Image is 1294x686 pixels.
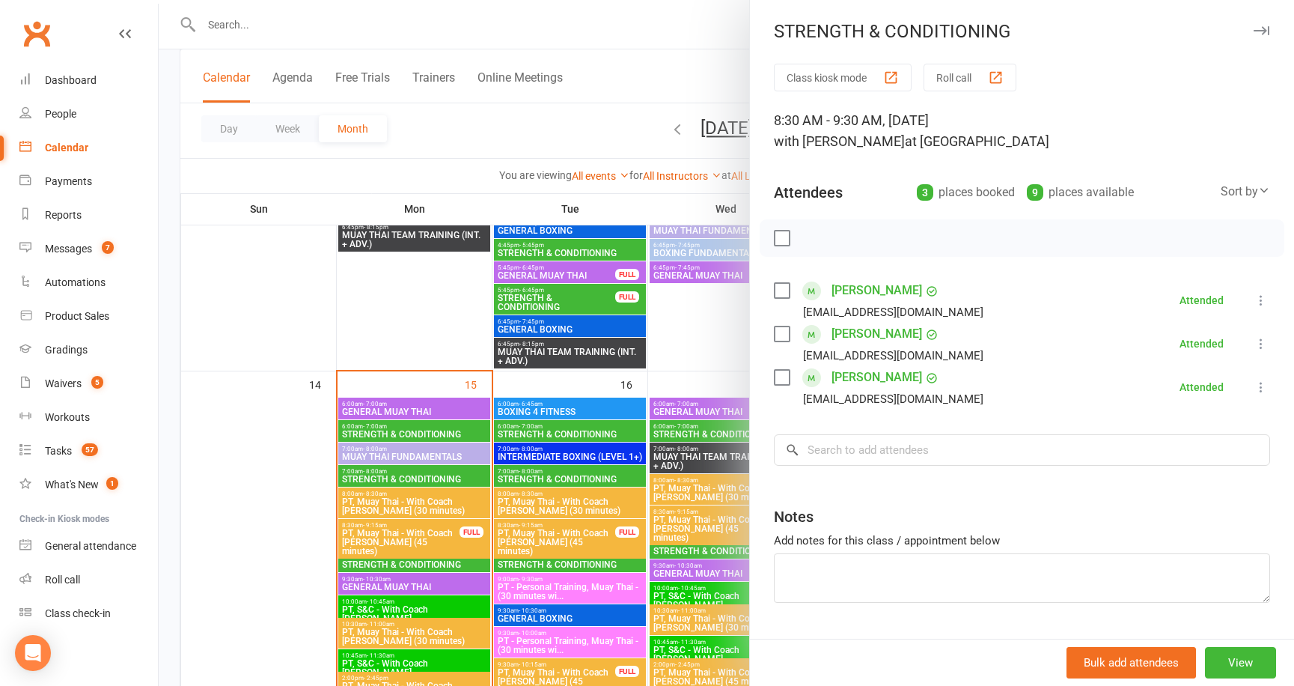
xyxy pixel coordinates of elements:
[19,64,158,97] a: Dashboard
[45,607,111,619] div: Class check-in
[774,110,1270,152] div: 8:30 AM - 9:30 AM, [DATE]
[1179,295,1224,306] div: Attended
[19,232,158,266] a: Messages 7
[774,64,912,91] button: Class kiosk mode
[774,182,843,203] div: Attendees
[19,97,158,131] a: People
[106,477,118,490] span: 1
[19,300,158,333] a: Product Sales
[774,506,814,527] div: Notes
[1179,382,1224,392] div: Attended
[45,108,76,120] div: People
[45,445,72,457] div: Tasks
[18,15,55,52] a: Clubworx
[1179,339,1224,349] div: Attended
[19,597,158,631] a: Class kiosk mode
[45,276,106,288] div: Automations
[45,377,82,389] div: Waivers
[19,563,158,597] a: Roll call
[45,310,109,322] div: Product Sales
[750,21,1294,42] div: STRENGTH & CONDITIONING
[905,133,1049,149] span: at [GEOGRAPHIC_DATA]
[19,266,158,300] a: Automations
[45,411,90,423] div: Workouts
[831,365,922,389] a: [PERSON_NAME]
[19,434,158,468] a: Tasks 57
[917,182,1015,203] div: places booked
[803,389,983,409] div: [EMAIL_ADDRESS][DOMAIN_NAME]
[45,74,97,86] div: Dashboard
[774,133,905,149] span: with [PERSON_NAME]
[19,131,158,165] a: Calendar
[1027,184,1043,201] div: 9
[45,574,80,586] div: Roll call
[45,479,99,491] div: What's New
[1205,647,1276,679] button: View
[15,635,51,671] div: Open Intercom Messenger
[924,64,1016,91] button: Roll call
[19,165,158,198] a: Payments
[19,333,158,367] a: Gradings
[82,443,98,456] span: 57
[45,344,88,356] div: Gradings
[91,376,103,389] span: 5
[19,198,158,232] a: Reports
[1221,182,1270,201] div: Sort by
[1066,647,1196,679] button: Bulk add attendees
[19,529,158,563] a: General attendance kiosk mode
[45,540,136,552] div: General attendance
[831,279,922,303] a: [PERSON_NAME]
[45,142,88,154] div: Calendar
[45,209,82,221] div: Reports
[1027,182,1134,203] div: places available
[19,401,158,434] a: Workouts
[45,243,92,255] div: Messages
[102,241,114,254] span: 7
[774,532,1270,550] div: Add notes for this class / appointment below
[917,184,933,201] div: 3
[803,303,983,322] div: [EMAIL_ADDRESS][DOMAIN_NAME]
[45,175,92,187] div: Payments
[803,346,983,365] div: [EMAIL_ADDRESS][DOMAIN_NAME]
[19,367,158,401] a: Waivers 5
[774,434,1270,466] input: Search to add attendees
[19,468,158,502] a: What's New1
[831,322,922,346] a: [PERSON_NAME]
